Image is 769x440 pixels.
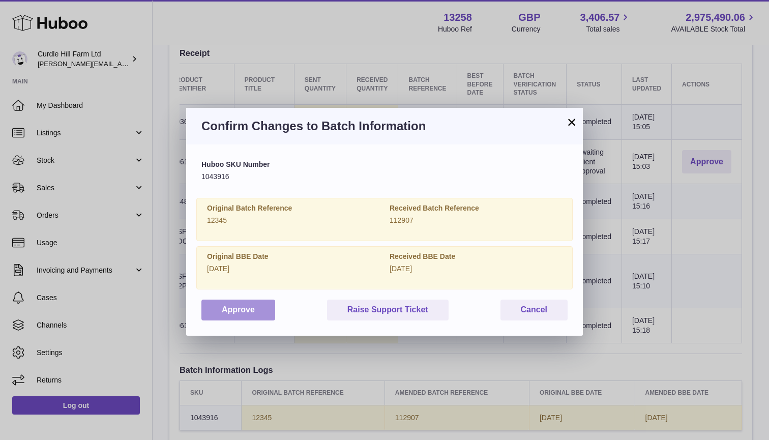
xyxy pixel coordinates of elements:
label: Received Batch Reference [390,203,562,213]
p: [DATE] [207,264,379,274]
button: × [566,116,578,128]
label: Original Batch Reference [207,203,379,213]
label: Original BBE Date [207,252,379,261]
button: Raise Support Ticket [327,300,449,320]
label: Received BBE Date [390,252,562,261]
p: [DATE] [390,264,562,274]
label: Huboo SKU Number [201,160,568,169]
button: Cancel [500,300,568,320]
button: Approve [201,300,275,320]
div: 1043916 [201,160,568,182]
h3: Confirm Changes to Batch Information [201,118,568,134]
p: 12345 [207,216,379,225]
p: 112907 [390,216,562,225]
